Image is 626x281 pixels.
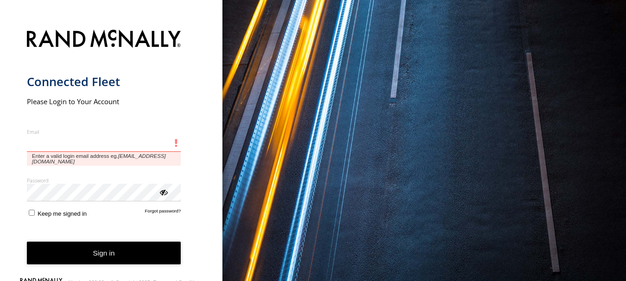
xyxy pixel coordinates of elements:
[27,28,181,51] img: Rand McNally
[32,153,166,164] em: [EMAIL_ADDRESS][DOMAIN_NAME]
[29,210,35,216] input: Keep me signed in
[27,152,181,166] span: Enter a valid login email address eg.
[27,177,181,184] label: Password
[27,74,181,89] h1: Connected Fleet
[27,128,181,135] label: Email
[38,210,87,217] span: Keep me signed in
[27,242,181,264] button: Sign in
[145,208,181,217] a: Forgot password?
[27,24,196,279] form: main
[27,97,181,106] h2: Please Login to Your Account
[158,187,168,196] div: ViewPassword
